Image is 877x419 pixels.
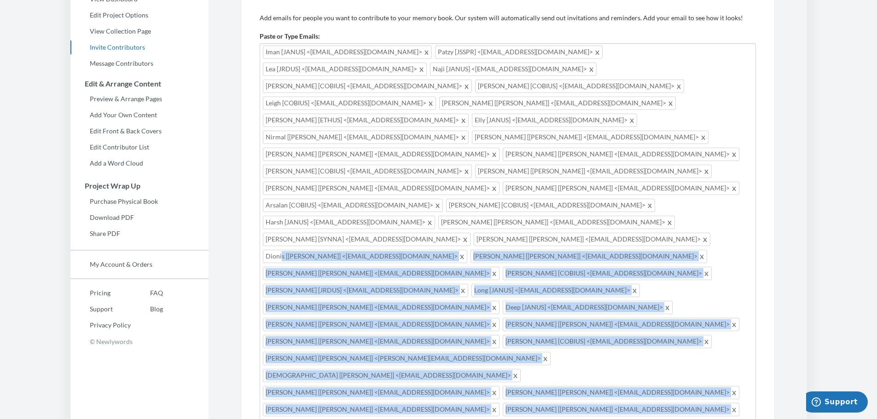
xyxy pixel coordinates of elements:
span: Dionis [[PERSON_NAME]] <[EMAIL_ADDRESS][DOMAIN_NAME]> [263,250,467,263]
a: Privacy Policy [70,318,131,332]
span: Nirmal [[PERSON_NAME]] <[EMAIL_ADDRESS][DOMAIN_NAME]> [263,131,469,144]
a: Preview & Arrange Pages [70,92,209,106]
span: [PERSON_NAME] [[PERSON_NAME]] <[EMAIL_ADDRESS][DOMAIN_NAME]> [503,148,739,161]
span: Lea [JRDUS] <[EMAIL_ADDRESS][DOMAIN_NAME]> [263,63,427,76]
span: [PERSON_NAME] [SYNNA] <[EMAIL_ADDRESS][DOMAIN_NAME]> [263,233,470,246]
span: [PERSON_NAME] [[PERSON_NAME]] <[EMAIL_ADDRESS][DOMAIN_NAME]> [503,403,739,416]
iframe: Opens a widget where you can chat to one of our agents [806,391,868,414]
span: [PERSON_NAME] [[PERSON_NAME]] <[EMAIL_ADDRESS][DOMAIN_NAME]> [472,131,709,144]
span: Arsalan [COBIUS] <[EMAIL_ADDRESS][DOMAIN_NAME]> [263,199,443,212]
span: [PERSON_NAME] [[PERSON_NAME]] <[EMAIL_ADDRESS][DOMAIN_NAME]> [263,301,499,314]
span: [PERSON_NAME] [[PERSON_NAME]] <[EMAIL_ADDRESS][DOMAIN_NAME]> [263,148,499,161]
span: Long [JANUS] <[EMAIL_ADDRESS][DOMAIN_NAME]> [471,284,640,297]
span: [PERSON_NAME] [[PERSON_NAME]] <[EMAIL_ADDRESS][DOMAIN_NAME]> [263,386,499,399]
a: Add Your Own Content [70,108,209,122]
span: Naji [JANUS] <[EMAIL_ADDRESS][DOMAIN_NAME]> [430,63,597,76]
a: Edit Project Options [70,8,209,22]
a: View Collection Page [70,24,209,38]
a: Pricing [70,286,131,300]
span: [PERSON_NAME] [[PERSON_NAME]] <[EMAIL_ADDRESS][DOMAIN_NAME]> [474,233,710,246]
a: Share PDF [70,227,209,241]
span: [PERSON_NAME] [[PERSON_NAME]] <[EMAIL_ADDRESS][DOMAIN_NAME]> [439,97,676,110]
span: [PERSON_NAME] [[PERSON_NAME]] <[EMAIL_ADDRESS][DOMAIN_NAME]> [475,165,712,178]
span: Patzy [JSSPR] <[EMAIL_ADDRESS][DOMAIN_NAME]> [435,46,603,59]
a: Invite Contributors [70,40,209,54]
a: Message Contributors [70,57,209,70]
a: FAQ [131,286,163,300]
a: Add a Word Cloud [70,156,209,170]
span: [PERSON_NAME] [[PERSON_NAME]] <[EMAIL_ADDRESS][DOMAIN_NAME]> [438,216,675,229]
h3: Project Wrap Up [71,182,209,190]
span: Elly [JANUS] <[EMAIL_ADDRESS][DOMAIN_NAME]> [472,114,637,127]
span: [PERSON_NAME] [COBIUS] <[EMAIL_ADDRESS][DOMAIN_NAME]> [263,165,472,178]
label: Paste or Type Emails: [260,32,320,41]
a: Purchase Physical Book [70,195,209,208]
span: [PERSON_NAME] [JRDUS] <[EMAIL_ADDRESS][DOMAIN_NAME]> [263,284,468,297]
span: [PERSON_NAME] [ETHUS] <[EMAIL_ADDRESS][DOMAIN_NAME]> [263,114,469,127]
span: [PERSON_NAME] [[PERSON_NAME]] <[EMAIL_ADDRESS][DOMAIN_NAME]> [503,386,739,399]
a: Blog [131,302,163,316]
span: Deep [JANUS] <[EMAIL_ADDRESS][DOMAIN_NAME]> [503,301,673,314]
a: Edit Contributor List [70,140,209,154]
p: © Newlywords [70,334,209,349]
span: [PERSON_NAME] [COBIUS] <[EMAIL_ADDRESS][DOMAIN_NAME]> [503,335,712,348]
span: [PERSON_NAME] [[PERSON_NAME]] <[EMAIL_ADDRESS][DOMAIN_NAME]> [470,250,707,263]
span: [PERSON_NAME] [[PERSON_NAME]] <[PERSON_NAME][EMAIL_ADDRESS][DOMAIN_NAME]> [263,352,551,365]
span: Iman [JANUS] <[EMAIL_ADDRESS][DOMAIN_NAME]> [263,46,432,59]
a: Download PDF [70,211,209,224]
span: [PERSON_NAME] [[PERSON_NAME]] <[EMAIL_ADDRESS][DOMAIN_NAME]> [263,182,499,195]
span: [PERSON_NAME] [COBIUS] <[EMAIL_ADDRESS][DOMAIN_NAME]> [446,199,655,212]
p: Add emails for people you want to contribute to your memory book. Our system will automatically s... [260,13,756,23]
a: Support [70,302,131,316]
span: [PERSON_NAME] [[PERSON_NAME]] <[EMAIL_ADDRESS][DOMAIN_NAME]> [503,182,739,195]
span: [PERSON_NAME] [[PERSON_NAME]] <[EMAIL_ADDRESS][DOMAIN_NAME]> [263,335,499,348]
span: [PERSON_NAME] [[PERSON_NAME]] <[EMAIL_ADDRESS][DOMAIN_NAME]> [503,318,739,331]
span: Leigh [COBIUS] <[EMAIL_ADDRESS][DOMAIN_NAME]> [263,97,436,110]
span: [PERSON_NAME] [COBIUS] <[EMAIL_ADDRESS][DOMAIN_NAME]> [503,267,712,280]
span: [PERSON_NAME] [COBIUS] <[EMAIL_ADDRESS][DOMAIN_NAME]> [263,80,472,93]
span: Harsh [JANUS] <[EMAIL_ADDRESS][DOMAIN_NAME]> [263,216,435,229]
a: Edit Front & Back Covers [70,124,209,138]
span: [DEMOGRAPHIC_DATA] [[PERSON_NAME]] <[EMAIL_ADDRESS][DOMAIN_NAME]> [263,369,521,382]
span: [PERSON_NAME] [[PERSON_NAME]] <[EMAIL_ADDRESS][DOMAIN_NAME]> [263,267,499,280]
span: [PERSON_NAME] [[PERSON_NAME]] <[EMAIL_ADDRESS][DOMAIN_NAME]> [263,403,499,416]
span: [PERSON_NAME] [[PERSON_NAME]] <[EMAIL_ADDRESS][DOMAIN_NAME]> [263,318,499,331]
a: My Account & Orders [70,258,209,271]
h3: Edit & Arrange Content [71,80,209,88]
span: [PERSON_NAME] [COBIUS] <[EMAIL_ADDRESS][DOMAIN_NAME]> [475,80,684,93]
